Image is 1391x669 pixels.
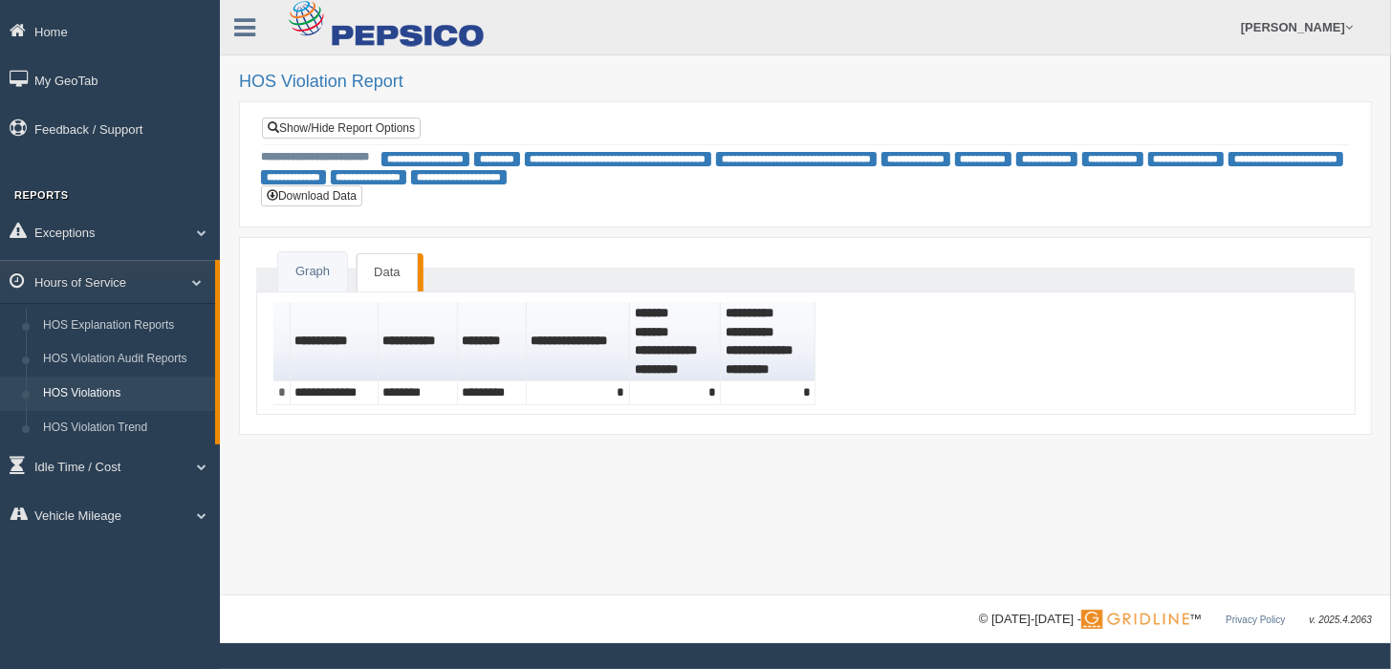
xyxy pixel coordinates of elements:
h2: HOS Violation Report [239,73,1372,92]
a: HOS Violation Trend [34,411,215,445]
a: HOS Explanation Reports [34,309,215,343]
a: Privacy Policy [1226,615,1285,625]
th: Sort column [291,302,379,381]
th: Sort column [379,302,458,381]
th: Sort column [527,302,630,381]
a: Graph [278,252,347,291]
th: Sort column [721,302,815,381]
a: Data [357,253,417,291]
th: Sort column [458,302,527,381]
a: HOS Violation Audit Reports [34,342,215,377]
th: Sort column [630,302,721,381]
a: Show/Hide Report Options [262,118,421,139]
button: Download Data [261,185,362,206]
div: © [DATE]-[DATE] - ™ [979,610,1372,630]
img: Gridline [1081,610,1189,629]
a: HOS Violations [34,377,215,411]
span: v. 2025.4.2063 [1310,615,1372,625]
